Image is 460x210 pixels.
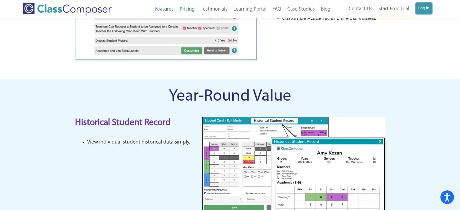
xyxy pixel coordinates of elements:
[334,2,432,16] nav: Header Menu
[346,2,375,16] a: Contact Us
[318,3,334,16] a: Blog
[23,3,112,16] img: Class Composer
[131,3,333,16] nav: Header Menu
[269,3,284,16] a: FAQ
[282,16,376,21] span: Customize Academic and Life Skills labels.
[375,2,412,16] a: Start Free Trial
[415,2,432,15] a: Log In
[75,117,190,129] h2: Historical Student Record
[152,3,177,16] a: Features
[169,88,291,105] span: Year-Round Value
[87,140,190,145] span: View individual student historical data simply.
[198,3,230,16] a: Testimonials
[230,3,269,16] a: Learning Portal
[177,3,198,16] a: Pricing
[284,3,318,16] a: Case Studies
